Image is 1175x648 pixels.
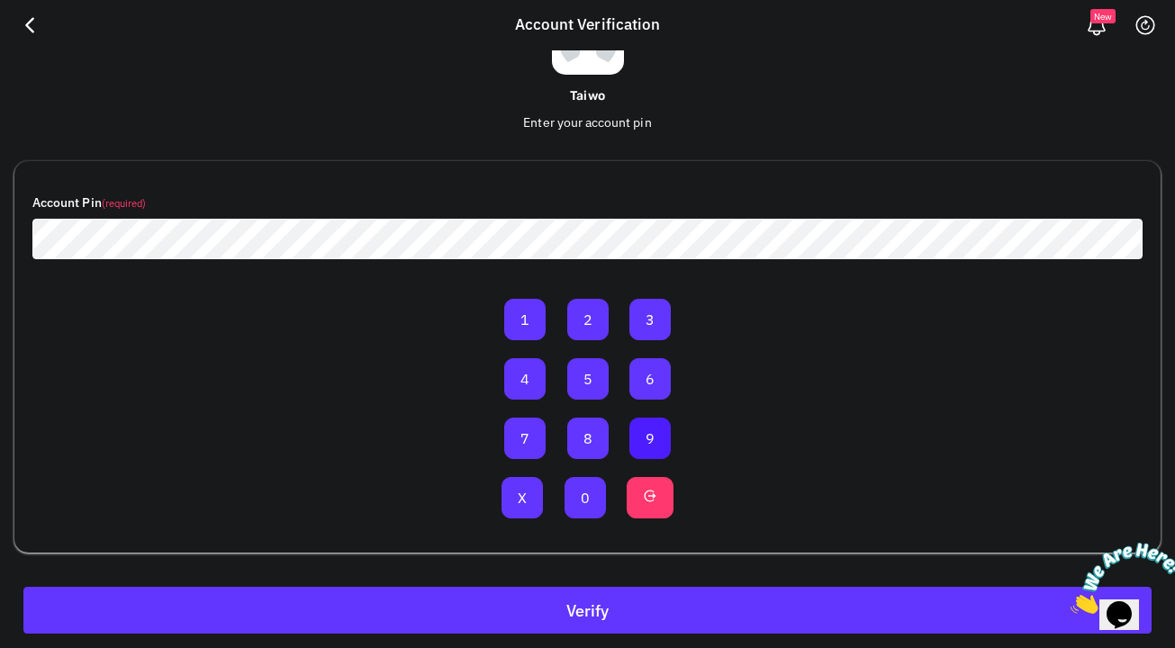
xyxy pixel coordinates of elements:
button: 8 [567,418,609,459]
small: (required) [102,197,147,210]
span: New [1090,9,1116,23]
button: 1 [504,299,546,340]
button: 6 [629,358,671,400]
button: 7 [504,418,546,459]
button: 9 [629,418,671,459]
h6: Taiwo [14,89,1161,104]
button: 2 [567,299,609,340]
button: 4 [504,358,546,400]
span: Enter your account pin [523,114,651,130]
label: Account Pin [32,193,146,212]
button: X [502,477,543,518]
button: 0 [565,477,606,518]
div: Account Verification [506,13,669,37]
button: Verify [23,587,1152,634]
button: 5 [567,358,609,400]
iframe: chat widget [1063,535,1175,621]
img: Chat attention grabber [7,7,119,78]
button: 3 [629,299,671,340]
